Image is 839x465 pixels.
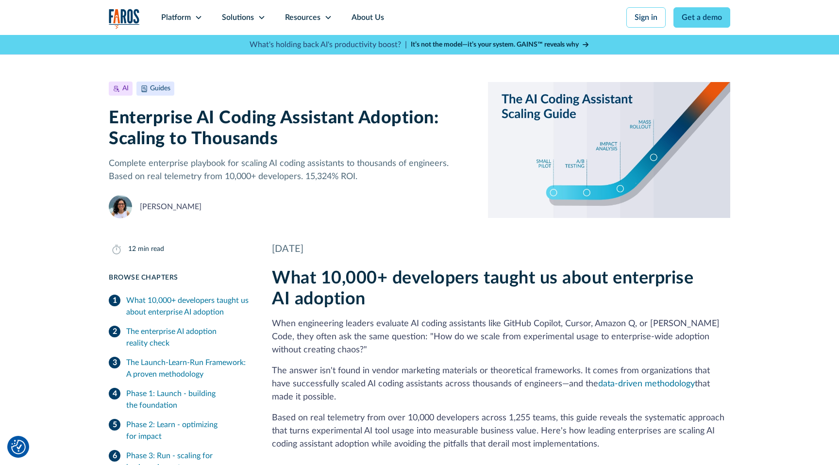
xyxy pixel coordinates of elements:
div: The enterprise AI adoption reality check [126,326,249,349]
p: When engineering leaders evaluate AI coding assistants like GitHub Copilot, Cursor, Amazon Q, or ... [272,317,730,357]
a: Get a demo [673,7,730,28]
a: The enterprise AI adoption reality check [109,322,249,353]
a: It’s not the model—it’s your system. GAINS™ reveals why [411,40,589,50]
div: Phase 2: Learn - optimizing for impact [126,419,249,442]
div: AI [122,83,129,94]
p: The answer isn't found in vendor marketing materials or theoretical frameworks. It comes from org... [272,365,730,404]
a: data-driven methodology [598,380,695,388]
div: Solutions [222,12,254,23]
img: Revisit consent button [11,440,26,454]
div: 12 [128,244,136,254]
a: home [109,9,140,29]
div: What 10,000+ developers taught us about enterprise AI adoption [126,295,249,318]
p: Complete enterprise playbook for scaling AI coding assistants to thousands of engineers. Based on... [109,157,472,183]
a: Sign in [626,7,666,28]
img: Logo of the analytics and reporting company Faros. [109,9,140,29]
div: Guides [150,83,170,94]
div: Browse Chapters [109,273,249,283]
a: What 10,000+ developers taught us about enterprise AI adoption [109,291,249,322]
img: Naomi Lurie [109,195,132,218]
img: Illustration of hockey stick-like scaling from pilot to mass rollout [488,82,730,218]
a: The Launch-Learn-Run Framework: A proven methodology [109,353,249,384]
p: What's holding back AI's productivity boost? | [250,39,407,50]
h1: Enterprise AI Coding Assistant Adoption: Scaling to Thousands [109,108,472,149]
a: Phase 2: Learn - optimizing for impact [109,415,249,446]
div: [DATE] [272,242,730,256]
div: Resources [285,12,320,23]
a: Phase 1: Launch - building the foundation [109,384,249,415]
strong: It’s not the model—it’s your system. GAINS™ reveals why [411,41,579,48]
div: min read [138,244,164,254]
div: The Launch-Learn-Run Framework: A proven methodology [126,357,249,380]
button: Cookie Settings [11,440,26,454]
h2: What 10,000+ developers taught us about enterprise AI adoption [272,268,730,310]
div: Phase 1: Launch - building the foundation [126,388,249,411]
p: Based on real telemetry from over 10,000 developers across 1,255 teams, this guide reveals the sy... [272,412,730,451]
div: Platform [161,12,191,23]
div: [PERSON_NAME] [140,201,201,213]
